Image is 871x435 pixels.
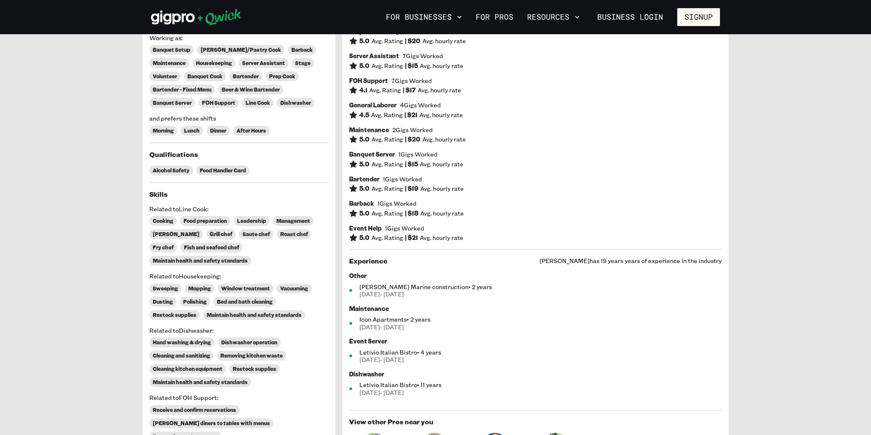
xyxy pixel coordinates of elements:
[404,111,418,119] h6: | $ 21
[371,111,403,119] span: Avg. Rating
[349,200,374,207] h6: Barback
[403,86,416,94] h6: | $ 17
[153,312,196,318] span: Restock supplies
[359,111,369,119] h6: 4.5
[420,210,464,217] span: Avg. hourly rate
[349,101,397,109] h6: General Laborer
[359,381,722,389] span: Letivio Italian Bistro • 11 years
[349,175,379,183] h6: Bartender
[153,420,270,426] span: [PERSON_NAME] diners to tables with menus
[359,136,370,143] h6: 5.0
[149,34,329,42] span: Working as:
[210,127,226,134] span: Dinner
[405,62,418,70] h6: | $ 15
[237,218,266,224] span: Leadership
[371,234,403,242] span: Avg. Rating
[371,136,403,143] span: Avg. Rating
[153,73,177,80] span: Volunteer
[183,299,207,305] span: Polishing
[184,218,227,224] span: Food preparation
[359,185,370,192] h6: 5.0
[153,257,248,264] span: Maintain health and safety standards
[349,52,399,60] h6: Server Assistant
[233,73,259,80] span: Bartender
[405,234,418,242] h6: | $ 21
[539,257,722,265] span: [PERSON_NAME] has 19 years years of experience in the industry
[233,366,276,372] span: Restock supplies
[392,126,433,134] span: 2 Gigs Worked
[359,160,370,168] h6: 5.0
[398,151,437,158] span: 1 Gigs Worked
[359,86,367,94] h6: 4.1
[280,231,308,237] span: Roast chef
[153,379,248,385] span: Maintain health and safety standards
[590,8,670,26] a: Business Login
[221,339,277,346] span: Dishwasher operation
[371,185,403,192] span: Avg. Rating
[188,285,211,292] span: Mopping
[400,101,441,109] span: 4 Gigs Worked
[237,127,266,134] span: After Hours
[153,352,210,359] span: Cleaning and sanitizing
[359,316,722,323] span: Icon Apartments • 2 years
[153,299,173,305] span: Dusting
[383,175,422,183] span: 1 Gigs Worked
[382,10,465,24] button: For Businesses
[349,28,380,36] h6: Prep Cook
[472,10,517,24] a: For Pros
[349,417,722,426] h5: View other Pros near you
[207,312,302,318] span: Maintain health and safety standards
[153,218,173,224] span: Cooking
[149,327,329,334] span: Related to Dishwasher :
[269,73,295,80] span: Prep Cook
[677,8,720,26] button: Signup
[418,86,461,94] span: Avg. hourly rate
[359,349,722,356] span: Letivio Italian Bistro • 4 years
[217,299,273,305] span: Bed and bath cleaning
[149,272,329,280] span: Related to Housekeeping :
[420,160,463,168] span: Avg. hourly rate
[153,167,190,174] span: Alcohol Safety
[202,100,235,106] span: FOH Support
[359,323,722,331] span: [DATE] - [DATE]
[405,136,421,143] h6: | $ 20
[153,86,211,93] span: Bartender - Fixed Menu
[153,339,211,346] span: Hand washing & drying
[359,283,722,291] span: [PERSON_NAME] Marine construction • 2 years
[291,47,313,53] span: Barback
[359,290,722,298] span: [DATE] - [DATE]
[405,185,418,192] h6: | $ 19
[200,167,246,174] span: Food Handler Card
[149,205,329,213] span: Related to Line Cook :
[419,111,463,119] span: Avg. hourly rate
[187,73,222,80] span: Banquet Cook
[153,127,174,134] span: Morning
[184,127,200,134] span: Lunch
[420,185,464,192] span: Avg. hourly rate
[349,272,722,280] h6: Other
[276,218,310,224] span: Management
[359,356,722,364] span: [DATE] - [DATE]
[349,257,387,265] h5: Experience
[385,225,424,232] span: 1 Gigs Worked
[349,225,382,232] h6: Event Help
[391,77,432,85] span: 7 Gigs Worked
[295,60,311,66] span: Stage
[420,234,463,242] span: Avg. hourly rate
[153,285,178,292] span: Sweeping
[242,60,285,66] span: Server Assistant
[349,305,722,313] h6: Maintenance
[349,77,388,85] h6: FOH Support
[153,60,186,66] span: Maintenance
[422,136,466,143] span: Avg. hourly rate
[359,234,370,242] h6: 5.0
[405,210,418,217] h6: | $ 18
[149,394,329,402] span: Related to FOH Support :
[359,62,370,70] h6: 5.0
[220,352,283,359] span: Removing kitchen waste
[349,337,722,345] h6: Event Server
[246,100,270,106] span: Line Cook
[371,37,403,45] span: Avg. Rating
[371,62,403,70] span: Avg. Rating
[153,244,174,251] span: Fry chef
